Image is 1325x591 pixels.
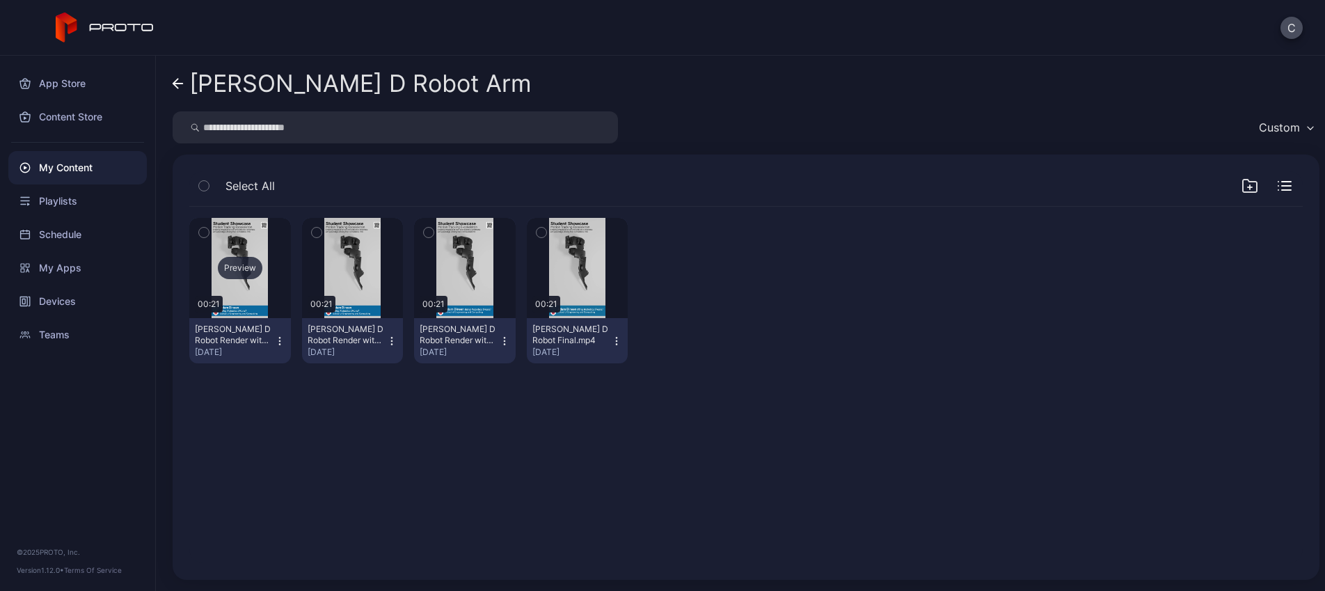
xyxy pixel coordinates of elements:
button: Custom [1252,111,1319,143]
div: [PERSON_NAME] D Robot Arm [189,70,532,97]
span: Select All [225,178,275,194]
div: Adam D Robot Render with QR FINAL(1).mp4 [308,324,384,346]
a: Devices [8,285,147,318]
div: [DATE] [308,347,387,358]
a: My Apps [8,251,147,285]
button: [PERSON_NAME] D Robot Render with QR FINAL.mp4[DATE] [414,318,516,363]
div: Custom [1259,120,1300,134]
a: Terms Of Service [64,566,122,574]
button: [PERSON_NAME] D Robot Render with QR FINAL(1).mp4[DATE] [302,318,404,363]
div: Preview [218,257,262,279]
div: [DATE] [420,347,499,358]
button: [PERSON_NAME] D Robot Final.mp4[DATE] [527,318,628,363]
div: Adam D Robot Final.mp4 [532,324,609,346]
button: [PERSON_NAME] D Robot Render with QR FINAL(2).mp4[DATE] [189,318,291,363]
div: © 2025 PROTO, Inc. [17,546,138,558]
a: Schedule [8,218,147,251]
div: [DATE] [532,347,612,358]
a: Content Store [8,100,147,134]
button: C [1280,17,1303,39]
a: App Store [8,67,147,100]
a: [PERSON_NAME] D Robot Arm [173,67,532,100]
div: Adam D Robot Render with QR FINAL(2).mp4 [195,324,271,346]
a: Teams [8,318,147,352]
a: Playlists [8,184,147,218]
a: My Content [8,151,147,184]
span: Version 1.12.0 • [17,566,64,574]
div: Adam D Robot Render with QR FINAL.mp4 [420,324,496,346]
div: [DATE] [195,347,274,358]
